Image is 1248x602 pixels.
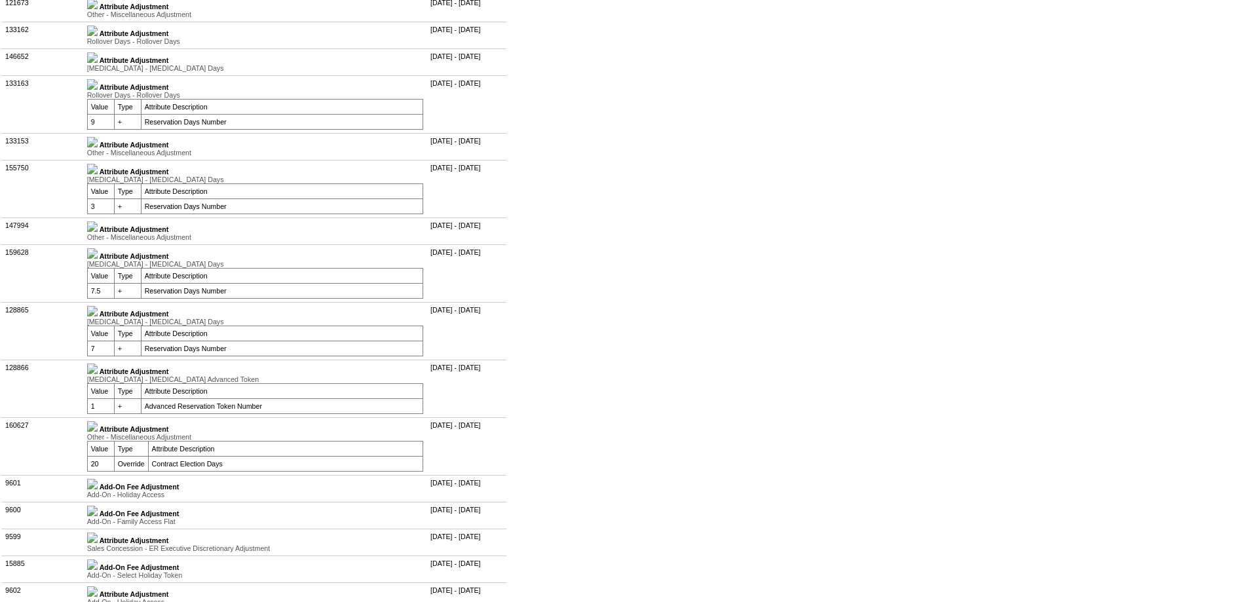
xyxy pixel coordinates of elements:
[427,417,506,475] td: [DATE] - [DATE]
[148,456,423,471] td: Contract Election Days
[100,252,169,260] b: Attribute Adjustment
[427,160,506,217] td: [DATE] - [DATE]
[427,244,506,302] td: [DATE] - [DATE]
[87,506,98,516] img: b_plus.gif
[87,559,98,570] img: b_plus.gif
[87,52,98,63] img: b_plus.gif
[141,99,423,114] td: Attribute Description
[141,383,423,398] td: Attribute Description
[87,99,114,114] td: Value
[100,29,169,37] b: Attribute Adjustment
[87,364,98,374] img: b_minus.gif
[2,244,84,302] td: 159628
[141,326,423,341] td: Attribute Description
[87,10,423,18] div: Other - Miscellaneous Adjustment
[87,64,423,72] div: [MEDICAL_DATA] - [MEDICAL_DATA] Days
[427,529,506,555] td: [DATE] - [DATE]
[87,149,423,157] div: Other - Miscellaneous Adjustment
[87,491,423,499] div: Add-On - Holiday Access
[87,283,114,298] td: 7.5
[114,326,141,341] td: Type
[141,114,423,129] td: Reservation Days Number
[427,502,506,529] td: [DATE] - [DATE]
[87,479,98,489] img: b_plus.gif
[87,233,423,241] div: Other - Miscellaneous Adjustment
[114,198,141,214] td: +
[2,417,84,475] td: 160627
[427,48,506,75] td: [DATE] - [DATE]
[141,398,423,413] td: Advanced Reservation Token Number
[427,475,506,502] td: [DATE] - [DATE]
[100,563,180,571] b: Add-On Fee Adjustment
[427,302,506,360] td: [DATE] - [DATE]
[114,99,141,114] td: Type
[87,221,98,232] img: b_plus.gif
[87,326,114,341] td: Value
[87,441,114,456] td: Value
[2,217,84,244] td: 147994
[87,306,98,316] img: b_minus.gif
[87,375,423,383] div: [MEDICAL_DATA] - [MEDICAL_DATA] Advanced Token
[427,22,506,48] td: [DATE] - [DATE]
[100,536,169,544] b: Attribute Adjustment
[87,91,423,99] div: Rollover Days - Rollover Days
[87,421,98,432] img: b_minus.gif
[87,383,114,398] td: Value
[2,529,84,555] td: 9599
[141,283,423,298] td: Reservation Days Number
[100,3,169,10] b: Attribute Adjustment
[427,133,506,160] td: [DATE] - [DATE]
[2,360,84,417] td: 128866
[100,225,169,233] b: Attribute Adjustment
[114,114,141,129] td: +
[87,114,114,129] td: 9
[2,22,84,48] td: 133162
[87,183,114,198] td: Value
[87,164,98,174] img: b_minus.gif
[100,310,169,318] b: Attribute Adjustment
[87,198,114,214] td: 3
[87,517,423,525] div: Add-On - Family Access Flat
[141,341,423,356] td: Reservation Days Number
[141,268,423,283] td: Attribute Description
[2,302,84,360] td: 128865
[87,137,98,147] img: b_plus.gif
[427,217,506,244] td: [DATE] - [DATE]
[87,79,98,90] img: b_minus.gif
[87,176,423,183] div: [MEDICAL_DATA] - [MEDICAL_DATA] Days
[87,398,114,413] td: 1
[100,56,169,64] b: Attribute Adjustment
[114,441,148,456] td: Type
[87,318,423,326] div: [MEDICAL_DATA] - [MEDICAL_DATA] Days
[114,456,148,471] td: Override
[87,268,114,283] td: Value
[100,83,169,91] b: Attribute Adjustment
[100,141,169,149] b: Attribute Adjustment
[87,433,423,441] div: Other - Miscellaneous Adjustment
[87,37,423,45] div: Rollover Days - Rollover Days
[141,198,423,214] td: Reservation Days Number
[100,367,169,375] b: Attribute Adjustment
[100,168,169,176] b: Attribute Adjustment
[2,502,84,529] td: 9600
[87,341,114,356] td: 7
[141,183,423,198] td: Attribute Description
[87,544,423,552] div: Sales Concession - ER Executive Discretionary Adjustment
[87,533,98,543] img: b_plus.gif
[2,160,84,217] td: 155750
[114,183,141,198] td: Type
[87,456,114,471] td: 20
[114,341,141,356] td: +
[2,133,84,160] td: 133153
[87,586,98,597] img: b_plus.gif
[100,483,180,491] b: Add-On Fee Adjustment
[87,260,423,268] div: [MEDICAL_DATA] - [MEDICAL_DATA] Days
[114,283,141,298] td: +
[2,48,84,75] td: 146652
[100,590,169,598] b: Attribute Adjustment
[87,571,423,579] div: Add-On - Select Holiday Token
[87,248,98,259] img: b_minus.gif
[114,398,141,413] td: +
[427,75,506,133] td: [DATE] - [DATE]
[100,425,169,433] b: Attribute Adjustment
